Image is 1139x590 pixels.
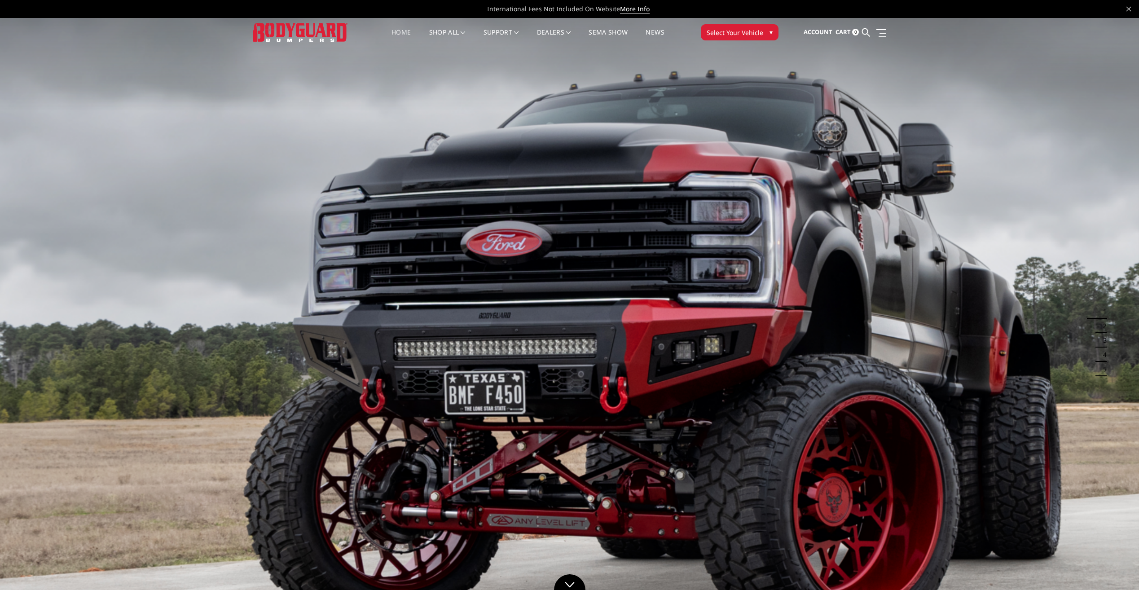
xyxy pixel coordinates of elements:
[707,28,763,37] span: Select Your Vehicle
[1098,362,1107,376] button: 5 of 5
[701,24,778,40] button: Select Your Vehicle
[836,28,851,36] span: Cart
[836,20,859,44] a: Cart 0
[484,29,519,47] a: Support
[804,20,832,44] a: Account
[554,574,585,590] a: Click to Down
[804,28,832,36] span: Account
[537,29,571,47] a: Dealers
[1098,348,1107,362] button: 4 of 5
[391,29,411,47] a: Home
[429,29,466,47] a: shop all
[1098,333,1107,348] button: 3 of 5
[770,27,773,37] span: ▾
[646,29,664,47] a: News
[620,4,650,13] a: More Info
[589,29,628,47] a: SEMA Show
[253,23,347,41] img: BODYGUARD BUMPERS
[852,29,859,35] span: 0
[1098,319,1107,333] button: 2 of 5
[1098,304,1107,319] button: 1 of 5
